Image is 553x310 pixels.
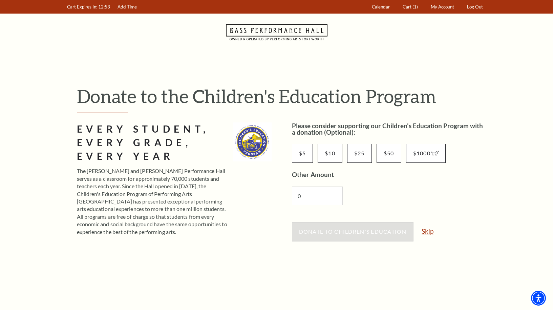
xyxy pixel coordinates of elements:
[292,222,413,241] button: Donate to Children's Education
[372,4,390,9] span: Calendar
[233,122,272,161] img: cep_logo_2022_standard_335x335.jpg
[318,144,342,163] input: Other Amount
[377,144,401,163] input: Other Amount
[399,0,421,14] a: Cart (1)
[531,291,546,306] div: Accessibility Menu
[77,85,487,107] h1: Donate to the Children's Education Program
[427,0,457,14] a: My Account
[98,4,110,9] span: 12:53
[406,144,446,163] input: Button
[368,0,393,14] a: Calendar
[347,144,372,163] input: Other Amount
[77,167,228,236] p: The [PERSON_NAME] and [PERSON_NAME] Performance Hall serves as a classroom for approximately 70,0...
[403,4,411,9] span: Cart
[292,122,483,136] label: Please consider supporting our Children's Education Program with a donation (Optional):
[422,228,433,234] a: Skip
[412,4,418,9] span: (1)
[431,4,454,9] span: My Account
[292,144,313,163] input: Other Amount
[299,228,406,235] span: Donate to Children's Education
[292,171,334,178] label: Other Amount
[464,0,486,14] a: Log Out
[67,4,97,9] span: Cart Expires In:
[292,187,343,205] input: Number
[114,0,140,14] a: Add Time
[77,122,228,163] h2: Every Student, Every Grade, Every Year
